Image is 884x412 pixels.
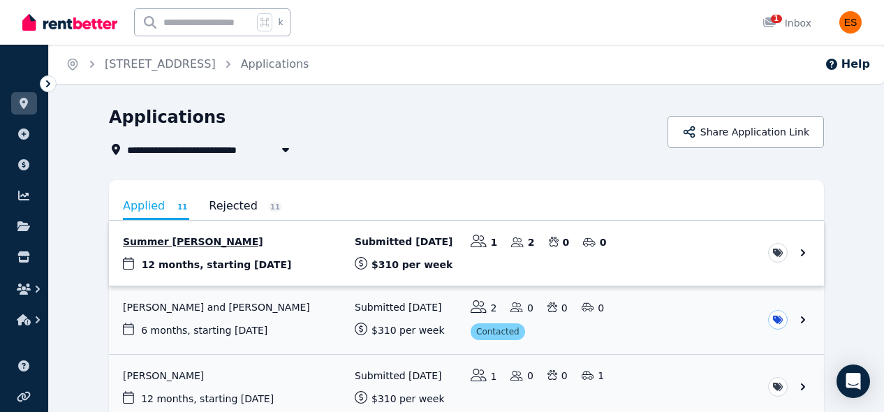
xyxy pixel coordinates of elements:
span: 1 [771,15,782,23]
nav: Breadcrumb [49,45,325,84]
button: Share Application Link [668,116,824,148]
a: [STREET_ADDRESS] [105,57,216,71]
span: k [278,17,283,28]
h1: Applications [109,106,226,128]
a: Rejected [209,194,282,218]
button: Help [825,56,870,73]
div: Open Intercom Messenger [837,365,870,398]
a: Applications [241,57,309,71]
a: Applied [123,194,189,220]
a: View application: Sagar Budhathoki and Nisha Puri [109,286,824,354]
div: Inbox [763,16,811,30]
img: RentBetter [22,12,117,33]
img: Evangeline Samoilov [839,11,862,34]
span: 11 [175,202,189,212]
span: 11 [268,202,282,212]
a: View application: Summer Dagg-Mannie [109,221,824,286]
